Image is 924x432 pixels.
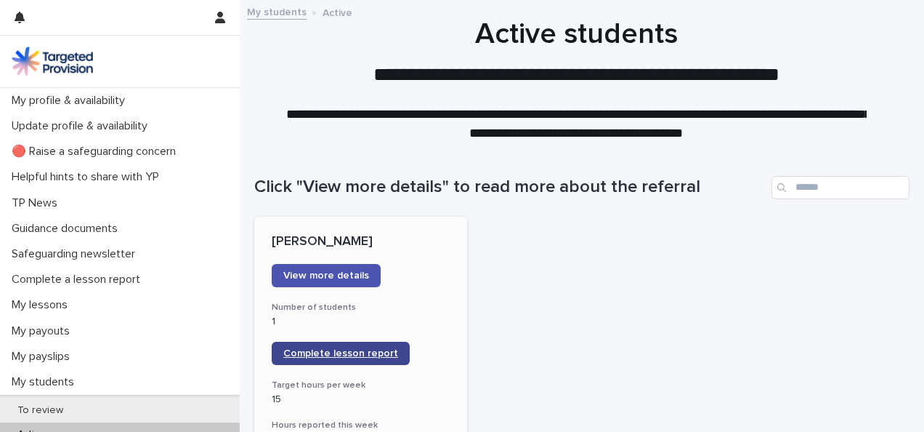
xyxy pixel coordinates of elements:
h3: Hours reported this week [272,420,450,431]
p: TP News [6,196,69,210]
span: Complete lesson report [283,348,398,359]
p: My payslips [6,350,81,364]
p: 🔴 Raise a safeguarding concern [6,145,187,159]
p: My lessons [6,298,79,312]
p: My payouts [6,324,81,338]
p: To review [6,404,75,417]
h3: Target hours per week [272,380,450,391]
p: Update profile & availability [6,119,159,133]
a: My students [247,3,307,20]
p: My profile & availability [6,94,137,108]
p: Safeguarding newsletter [6,247,147,261]
p: My students [6,375,86,389]
a: Complete lesson report [272,342,410,365]
p: 15 [272,393,450,406]
h1: Active students [254,17,899,52]
input: Search [771,176,909,199]
img: M5nRWzHhSzIhMunXDL62 [12,47,93,76]
h3: Number of students [272,302,450,313]
p: 1 [272,316,450,328]
p: Helpful hints to share with YP [6,170,171,184]
p: Guidance documents [6,222,129,236]
p: [PERSON_NAME] [272,234,450,250]
p: Active [323,4,352,20]
a: View more details [272,264,381,287]
h1: Click "View more details" to read more about the referral [254,177,766,198]
p: Complete a lesson report [6,273,152,287]
span: View more details [283,271,369,281]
